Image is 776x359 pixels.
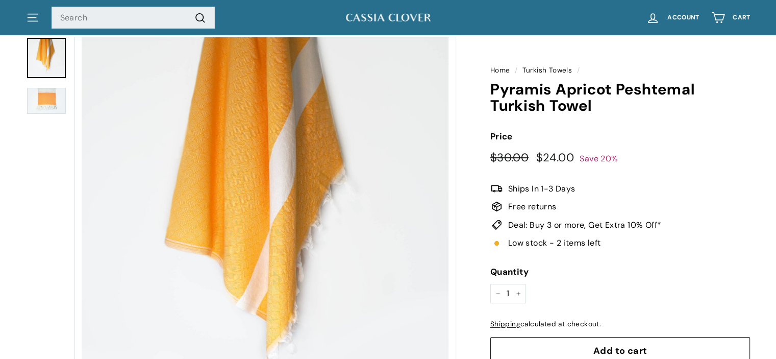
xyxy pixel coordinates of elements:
[490,65,750,76] nav: breadcrumbs
[522,66,572,75] a: Turkish Towels
[490,284,526,303] input: quantity
[508,219,662,232] span: Deal: Buy 3 or more, Get Extra 10% Off*
[511,284,526,303] button: Increase item quantity by one
[508,182,575,196] span: Ships In 1-3 Days
[490,130,750,143] label: Price
[27,38,66,78] a: Pyramis Apricot Peshtemal Turkish Towel
[490,150,529,165] span: $30.00
[733,14,750,21] span: Cart
[52,7,215,29] input: Search
[574,66,582,75] span: /
[490,265,750,279] label: Quantity
[490,319,750,330] div: calculated at checkout.
[593,345,647,357] span: Add to cart
[667,14,699,21] span: Account
[490,284,506,303] button: Reduce item quantity by one
[640,3,705,33] a: Account
[490,81,750,114] h1: Pyramis Apricot Peshtemal Turkish Towel
[508,236,601,250] span: Low stock - 2 items left
[536,150,574,165] span: $24.00
[705,3,756,33] a: Cart
[27,88,66,114] img: Pyramis Apricot Peshtemal Turkish Towel
[512,66,520,75] span: /
[490,66,510,75] a: Home
[27,88,66,113] a: Pyramis Apricot Peshtemal Turkish Towel
[580,153,618,164] span: Save 20%
[490,320,520,328] a: Shipping
[508,200,557,213] span: Free returns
